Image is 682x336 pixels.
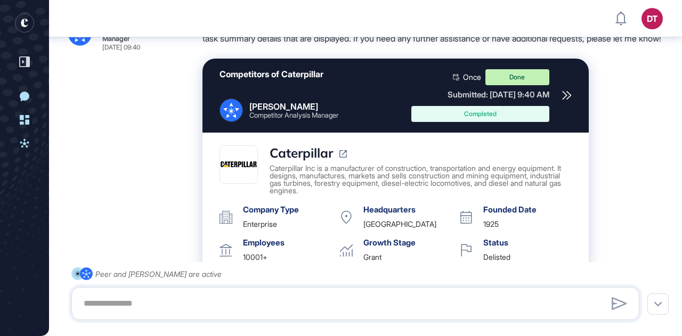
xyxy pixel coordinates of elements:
div: Peer and [PERSON_NAME] are active [95,267,222,281]
div: Submitted: [DATE] 9:40 AM [411,89,549,100]
img: Caterpillar [220,154,257,175]
div: [PERSON_NAME] [249,102,338,112]
div: Delisted [483,252,510,263]
div: Status [483,238,508,248]
div: Company Type [243,205,299,215]
div: Completed [419,111,541,117]
div: Founded Date [483,205,537,215]
div: [GEOGRAPHIC_DATA] [363,219,436,230]
div: Competitors of Caterpillar [220,69,323,79]
div: Growth Stage [363,238,416,248]
div: Headquarters [363,205,416,215]
div: entrapeer-logo [15,13,34,32]
div: Competitor Analysis Manager [102,28,185,42]
div: Enterprise [243,219,277,230]
div: Employees [243,238,285,248]
span: Once [463,73,481,81]
div: 10001+ [243,252,267,263]
div: [DATE] 09:40 [102,44,140,51]
div: Done [485,69,549,85]
div: Caterpillar Inc is a manufacturer of construction, transportation and energy equipment. It design... [270,165,572,194]
div: Grant [363,252,381,263]
div: Competitor Analysis Manager [249,112,338,119]
div: 1925 [483,219,499,230]
button: DT [642,8,663,29]
div: Caterpillar [270,145,347,161]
